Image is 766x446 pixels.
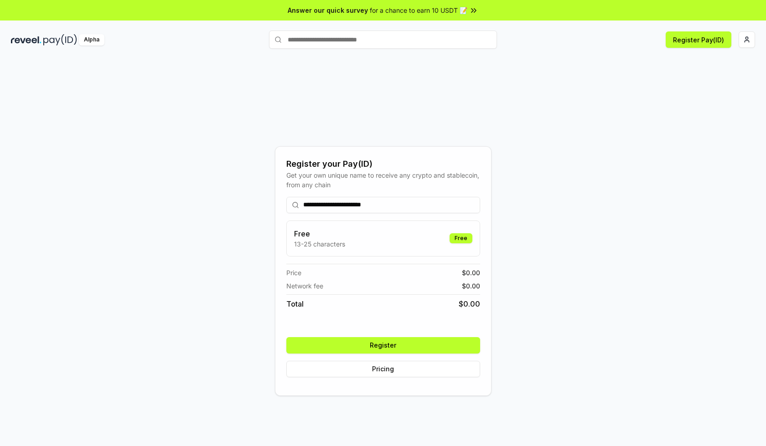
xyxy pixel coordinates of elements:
img: pay_id [43,34,77,46]
span: $ 0.00 [462,268,480,277]
button: Pricing [286,361,480,377]
span: Answer our quick survey [288,5,368,15]
p: 13-25 characters [294,239,345,249]
span: for a chance to earn 10 USDT 📝 [370,5,467,15]
button: Register Pay(ID) [666,31,731,48]
span: $ 0.00 [459,298,480,309]
div: Free [450,233,472,243]
div: Alpha [79,34,104,46]
img: reveel_dark [11,34,41,46]
span: Total [286,298,304,309]
span: Network fee [286,281,323,291]
div: Register your Pay(ID) [286,158,480,170]
div: Get your own unique name to receive any crypto and stablecoin, from any chain [286,170,480,190]
button: Register [286,337,480,354]
span: $ 0.00 [462,281,480,291]
span: Price [286,268,301,277]
h3: Free [294,228,345,239]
